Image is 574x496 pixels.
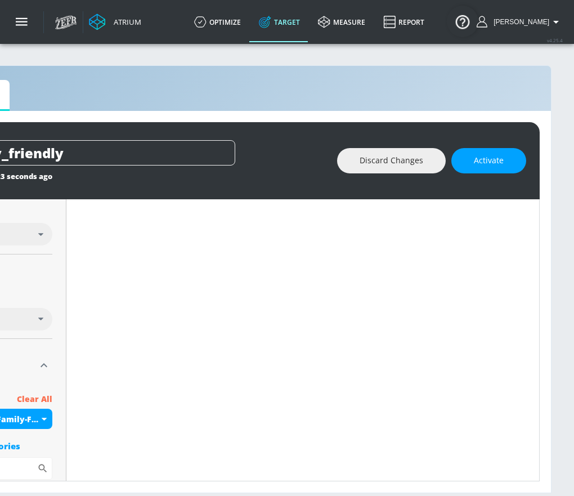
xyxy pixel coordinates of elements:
[185,2,250,42] a: optimize
[474,154,504,168] span: Activate
[89,14,141,30] a: Atrium
[477,15,563,29] button: [PERSON_NAME]
[447,6,478,37] button: Open Resource Center
[489,18,549,26] span: [PERSON_NAME]
[360,154,423,168] span: Discard Changes
[17,392,52,406] p: Clear All
[1,171,52,181] span: 3 seconds ago
[374,2,433,42] a: Report
[451,148,526,173] button: Activate
[547,37,563,43] span: v 4.25.4
[250,2,309,42] a: Target
[309,2,374,42] a: measure
[109,17,141,27] div: Atrium
[337,148,446,173] button: Discard Changes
